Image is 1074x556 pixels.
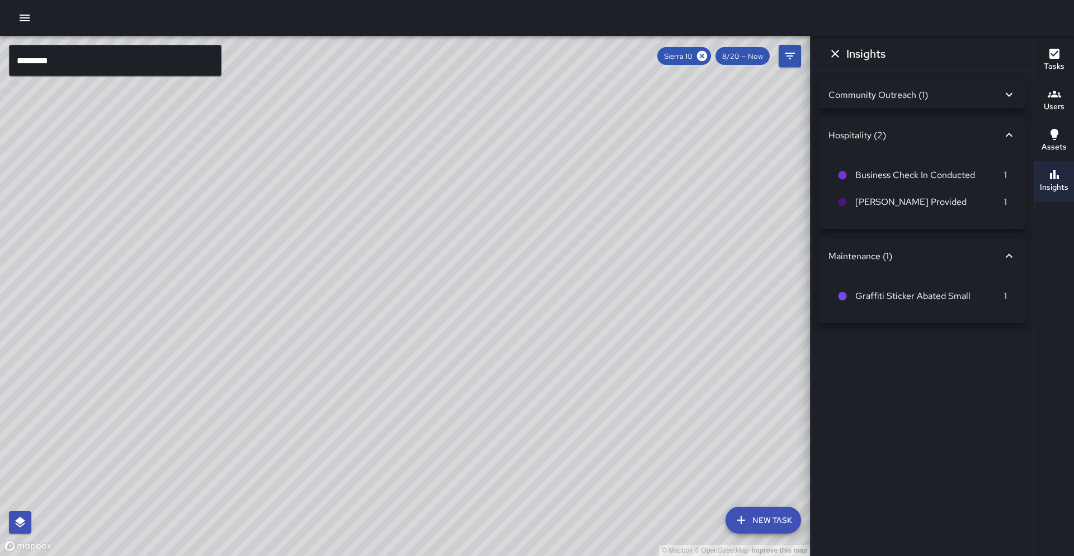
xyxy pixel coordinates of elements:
button: Filters [779,45,801,67]
h6: Users [1044,101,1064,113]
div: Community Outreach (1) [828,89,1002,101]
span: Business Check In Conducted [855,169,1004,182]
button: Insights [1034,161,1074,202]
span: Sierra 10 [657,52,699,61]
div: Maintenance (1) [819,238,1025,274]
button: Tasks [1034,40,1074,81]
button: New Task [726,507,801,534]
div: Maintenance (1) [828,250,1002,262]
h6: Tasks [1044,60,1064,73]
div: Hospitality (2) [819,117,1025,153]
span: 8/20 — Now [715,52,770,61]
span: [PERSON_NAME] Provided [855,195,1004,209]
h6: Insights [846,45,885,63]
div: Sierra 10 [657,47,711,65]
p: 1 [1004,195,1007,209]
p: 1 [1004,169,1007,182]
h6: Assets [1042,141,1067,153]
div: Hospitality (2) [828,129,1002,141]
span: Graffiti Sticker Abated Small [855,289,1004,303]
button: Users [1034,81,1074,121]
h6: Insights [1040,181,1068,194]
div: Community Outreach (1) [819,81,1025,108]
p: 1 [1004,289,1007,303]
button: Assets [1034,121,1074,161]
button: Dismiss [824,43,846,65]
